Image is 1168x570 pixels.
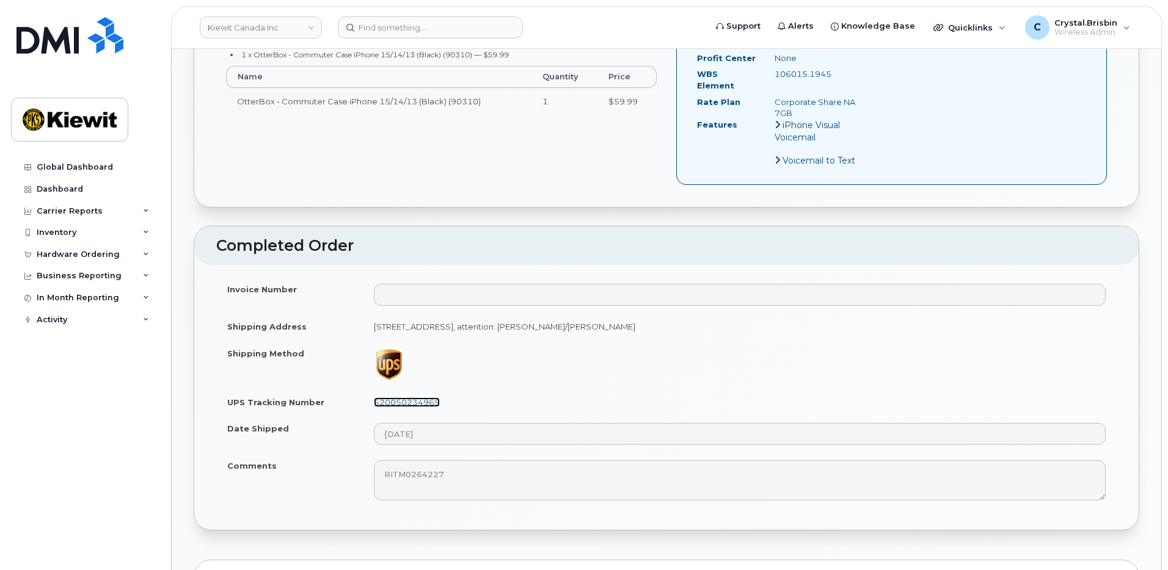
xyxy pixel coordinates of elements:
label: Features [697,119,737,131]
label: Profit Center [697,52,756,64]
th: Quantity [531,66,597,88]
label: Invoice Number [227,284,297,295]
a: Knowledge Base [822,14,924,38]
textarea: RITM0264227 [374,460,1106,500]
th: Name [226,66,531,88]
span: Wireless Admin [1054,27,1117,37]
a: Alerts [769,14,822,38]
div: Crystal.Brisbin [1017,15,1139,40]
label: Shipping Address [227,321,307,333]
span: Voicemail to Text [783,155,855,166]
label: Date Shipped [227,423,289,435]
a: Kiewit Canada Inc [200,16,322,38]
th: Price [597,66,657,88]
span: Quicklinks [948,23,993,32]
span: Crystal.Brisbin [1054,18,1117,27]
label: Comments [227,460,277,472]
div: Corporate Share NA 7GB [765,96,874,119]
div: None [765,52,874,64]
a: 520050234969 [374,397,440,407]
td: 1 [531,88,597,115]
a: Support [707,14,769,38]
span: Alerts [788,20,814,32]
label: WBS Element [697,68,756,91]
td: [STREET_ADDRESS], attention: [PERSON_NAME]/[PERSON_NAME] [363,313,1117,340]
span: Knowledge Base [841,20,915,32]
span: iPhone Visual Voicemail [775,120,840,143]
label: Rate Plan [697,96,740,108]
td: $59.99 [597,88,657,115]
h2: Completed Order [216,237,1117,254]
span: C [1034,20,1041,35]
span: Support [726,20,761,32]
iframe: Messenger Launcher [1115,517,1159,561]
div: 106015.1945 [765,68,874,80]
small: 1 x OtterBox - Commuter Case iPhone 15/14/13 (Black) (90310) — $59.99 [241,50,509,59]
label: Shipping Method [227,348,304,359]
td: OtterBox - Commuter Case iPhone 15/14/13 (Black) (90310) [226,88,531,115]
label: UPS Tracking Number [227,397,324,408]
img: ups-065b5a60214998095c38875261380b7f924ec8f6fe06ec167ae1927634933c50.png [374,348,404,381]
div: Quicklinks [925,15,1014,40]
input: Find something... [338,16,523,38]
